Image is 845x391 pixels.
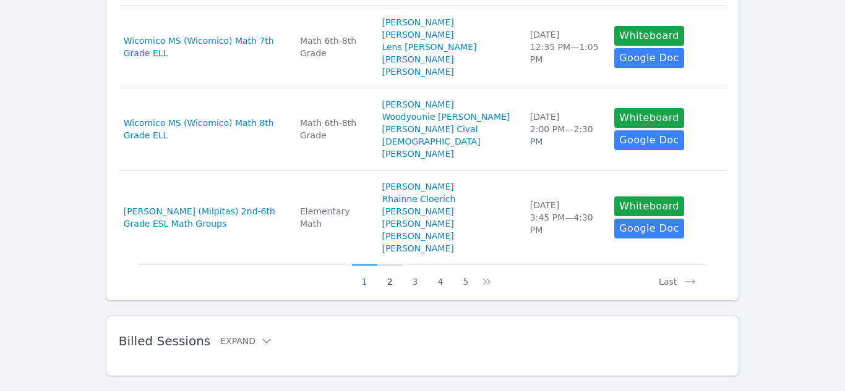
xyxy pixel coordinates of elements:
button: Last [649,264,706,288]
button: 3 [403,264,428,288]
a: [DEMOGRAPHIC_DATA][PERSON_NAME] [382,135,515,160]
a: Rhainne Cloerich [PERSON_NAME] [382,193,515,217]
a: Woodyounie [PERSON_NAME] [382,111,510,123]
a: Google Doc [614,219,684,238]
tr: Wicomico MS (Wicomico) Math 8th Grade ELLMath 6th-8th Grade[PERSON_NAME]Woodyounie [PERSON_NAME][... [119,88,727,170]
a: Google Doc [614,48,684,68]
a: [PERSON_NAME] [382,53,453,65]
div: Elementary Math [300,205,367,230]
a: [PERSON_NAME] [382,217,453,230]
tr: [PERSON_NAME] (Milpitas) 2nd-6th Grade ESL Math GroupsElementary Math[PERSON_NAME]Rhainne Cloeric... [119,170,727,264]
div: [DATE] 2:00 PM — 2:30 PM [530,111,599,148]
a: [PERSON_NAME] (Milpitas) 2nd-6th Grade ESL Math Groups [124,205,285,230]
a: [PERSON_NAME] [382,230,453,242]
a: [PERSON_NAME] [382,65,453,78]
button: 5 [453,264,478,288]
a: Wicomico MS (Wicomico) Math 8th Grade ELL [124,117,285,141]
button: Whiteboard [614,26,684,46]
button: 4 [427,264,453,288]
a: [PERSON_NAME] [382,28,453,41]
tr: Wicomico MS (Wicomico) Math 7th Grade ELLMath 6th-8th Grade[PERSON_NAME][PERSON_NAME]Lens [PERSON... [119,6,727,88]
a: [PERSON_NAME] [382,98,453,111]
a: [PERSON_NAME] [382,242,453,254]
div: [DATE] 12:35 PM — 1:05 PM [530,28,599,65]
a: [PERSON_NAME] [382,16,453,28]
button: Whiteboard [614,196,684,216]
a: Wicomico MS (Wicomico) Math 7th Grade ELL [124,35,285,59]
a: [PERSON_NAME] [382,180,453,193]
a: Google Doc [614,130,684,150]
button: Whiteboard [614,108,684,128]
button: 1 [352,264,377,288]
button: 2 [377,264,403,288]
div: [DATE] 3:45 PM — 4:30 PM [530,199,599,236]
div: Math 6th-8th Grade [300,117,367,141]
span: Billed Sessions [119,334,210,348]
button: Expand [220,335,273,347]
a: Lens [PERSON_NAME] [382,41,476,53]
a: [PERSON_NAME] Cival [382,123,478,135]
div: Math 6th-8th Grade [300,35,367,59]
